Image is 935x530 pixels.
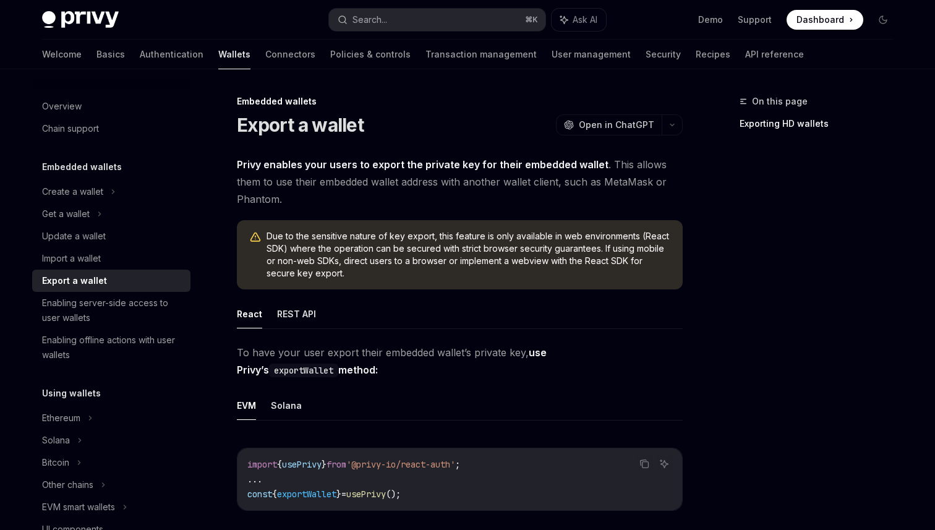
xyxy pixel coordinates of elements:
[556,114,662,135] button: Open in ChatGPT
[237,95,683,108] div: Embedded wallets
[277,299,316,328] button: REST API
[579,119,654,131] span: Open in ChatGPT
[42,11,119,28] img: dark logo
[745,40,804,69] a: API reference
[873,10,893,30] button: Toggle dark mode
[341,489,346,500] span: =
[787,10,863,30] a: Dashboard
[265,40,315,69] a: Connectors
[32,329,190,366] a: Enabling offline actions with user wallets
[32,95,190,118] a: Overview
[42,121,99,136] div: Chain support
[656,456,672,472] button: Ask AI
[752,94,808,109] span: On this page
[277,489,336,500] span: exportWallet
[42,99,82,114] div: Overview
[346,489,386,500] span: usePrivy
[42,500,115,515] div: EVM smart wallets
[698,14,723,26] a: Demo
[425,40,537,69] a: Transaction management
[573,14,597,26] span: Ask AI
[42,207,90,221] div: Get a wallet
[42,296,183,325] div: Enabling server-side access to user wallets
[237,114,364,136] h1: Export a wallet
[322,459,327,470] span: }
[42,40,82,69] a: Welcome
[42,333,183,362] div: Enabling offline actions with user wallets
[269,364,338,377] code: exportWallet
[346,459,455,470] span: '@privy-io/react-auth'
[42,160,122,174] h5: Embedded wallets
[336,489,341,500] span: }
[32,247,190,270] a: Import a wallet
[42,229,106,244] div: Update a wallet
[552,9,606,31] button: Ask AI
[330,40,411,69] a: Policies & controls
[796,14,844,26] span: Dashboard
[42,477,93,492] div: Other chains
[271,391,302,420] button: Solana
[32,225,190,247] a: Update a wallet
[42,251,101,266] div: Import a wallet
[237,299,262,328] button: React
[237,391,256,420] button: EVM
[42,386,101,401] h5: Using wallets
[352,12,387,27] div: Search...
[42,433,70,448] div: Solana
[247,489,272,500] span: const
[218,40,250,69] a: Wallets
[282,459,322,470] span: usePrivy
[32,118,190,140] a: Chain support
[237,158,608,171] strong: Privy enables your users to export the private key for their embedded wallet
[42,455,69,470] div: Bitcoin
[42,273,107,288] div: Export a wallet
[247,459,277,470] span: import
[329,9,545,31] button: Search...⌘K
[32,270,190,292] a: Export a wallet
[272,489,277,500] span: {
[696,40,730,69] a: Recipes
[738,14,772,26] a: Support
[249,231,262,244] svg: Warning
[96,40,125,69] a: Basics
[140,40,203,69] a: Authentication
[42,411,80,425] div: Ethereum
[267,230,670,280] span: Due to the sensitive nature of key export, this feature is only available in web environments (Re...
[327,459,346,470] span: from
[247,474,262,485] span: ...
[42,184,103,199] div: Create a wallet
[386,489,401,500] span: ();
[636,456,652,472] button: Copy the contents from the code block
[552,40,631,69] a: User management
[237,156,683,208] span: . This allows them to use their embedded wallet address with another wallet client, such as MetaM...
[525,15,538,25] span: ⌘ K
[646,40,681,69] a: Security
[455,459,460,470] span: ;
[237,344,683,378] span: To have your user export their embedded wallet’s private key,
[32,292,190,329] a: Enabling server-side access to user wallets
[740,114,903,134] a: Exporting HD wallets
[277,459,282,470] span: {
